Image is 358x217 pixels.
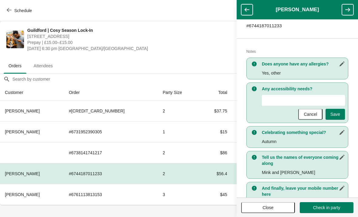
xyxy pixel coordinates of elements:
button: Cancel [298,109,323,120]
p: Yes, other [262,70,345,76]
td: # [CREDIT_CARD_NUMBER] [64,101,158,121]
td: $15 [200,121,232,142]
td: # 6761113813153 [64,184,158,205]
input: Search by customer [12,74,358,85]
span: Orders [4,60,26,71]
th: Order [64,85,158,101]
td: 2 [158,142,199,163]
td: $45 [200,184,232,205]
td: 1 [158,121,199,142]
span: Schedule [14,8,32,13]
span: [DATE] 6:30 pm [GEOGRAPHIC_DATA]/[GEOGRAPHIC_DATA] [27,45,244,52]
span: Cancel [304,112,317,117]
span: [PERSON_NAME] [5,109,40,113]
td: 3 [158,184,199,205]
td: $86 [200,142,232,163]
span: [PERSON_NAME] [5,192,40,197]
button: Close [241,202,295,213]
th: Status [232,85,268,101]
button: Check in party [300,202,353,213]
span: Attendees [29,60,58,71]
td: $37.75 [200,101,232,121]
span: Close [263,205,274,210]
span: Guildford | Cosy Season Lock-In [27,27,244,33]
p: # 6744187011233 [246,23,348,29]
button: Save [326,109,345,120]
span: Prepay | £15.00–£15.00 [27,39,244,45]
span: [PERSON_NAME] [5,129,40,134]
h1: [PERSON_NAME] [253,7,342,13]
td: # 6738141741217 [64,142,158,163]
h2: Notes [246,48,348,55]
span: Save [330,112,340,117]
td: $56.4 [200,163,232,184]
span: [PERSON_NAME] [5,171,40,176]
span: Check in party [313,205,340,210]
td: 2 [158,101,199,121]
button: Schedule [3,5,37,16]
img: Guildford | Cosy Season Lock-In [6,31,24,48]
th: Total [200,85,232,101]
td: 2 [158,163,199,184]
td: # 6731952390305 [64,121,158,142]
th: Party Size [158,85,199,101]
h3: And finally, leave your mobile number here [262,185,345,197]
h3: Does anyone have any allergies? [262,61,345,67]
h3: Celebrating something special? [262,129,345,135]
p: Mink and [PERSON_NAME] [262,169,345,175]
td: # 6744187011233 [64,163,158,184]
p: Autumn [262,139,345,145]
h3: Tell us the names of everyone coming along [262,154,345,166]
h3: Any accessibility needs? [262,86,345,92]
span: [STREET_ADDRESS] [27,33,244,39]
